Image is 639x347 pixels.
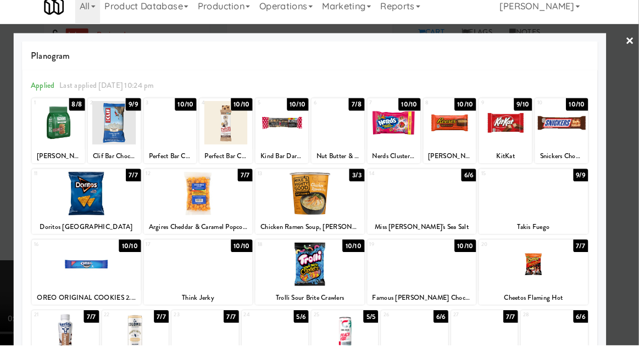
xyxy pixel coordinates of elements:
[212,107,264,170] div: 410/10Perfect Bar Chocolate Chip Peanut
[377,225,480,239] div: Miss [PERSON_NAME]'s Sea Salt
[160,225,263,239] div: Argires Cheddar & Caramel Popcorn
[486,107,509,116] div: 9
[243,244,264,256] div: 10/10
[141,176,155,188] div: 7/7
[377,294,480,307] div: Famous [PERSON_NAME] Chocolate Cookies
[540,156,588,170] div: Snickers Chocolate Candy Bar
[52,244,102,254] div: 16
[76,89,168,100] span: Last applied [DATE] 10:24 pm
[268,294,371,307] div: Trolli Sour Brite Crawlers
[321,107,373,170] div: 67/8Nut Butter & Oat Bar Dark Chocolate Peanut Butter, RXBAR
[430,107,481,170] div: 810/10[PERSON_NAME] Peanut Butter Cups
[49,156,101,170] div: [PERSON_NAME] Bake Shop Tiny Chocolate Chip Cookies
[391,313,421,322] div: 26
[538,156,590,170] div: Snickers Chocolate Candy Bar
[51,294,154,307] div: OREO ORIGINAL COOKIES 2.4 OZ
[214,156,262,170] div: Perfect Bar Chocolate Chip Peanut
[105,156,154,170] div: Clif Bar Chocolate Chip
[485,225,588,239] div: Takis Fuego
[158,156,210,170] div: Perfect Bar Chocolate Cookie Dough
[484,107,535,170] div: 99/10KitKat
[484,225,590,239] div: Takis Fuego
[100,313,114,325] div: 7/7
[255,313,286,322] div: 24
[321,156,373,170] div: Nut Butter & Oat Bar Dark Chocolate Peanut Butter, RXBAR
[62,8,81,27] img: Micromart
[158,244,264,307] div: 1710/10Think Jerky
[507,313,521,325] div: 7/7
[134,244,155,256] div: 10/10
[120,313,150,322] div: 22
[486,176,536,185] div: 15
[51,225,154,239] div: Doritos [GEOGRAPHIC_DATA]
[575,176,590,188] div: 9/9
[459,313,489,322] div: 27
[484,176,590,239] div: 159/9Takis Fuego
[269,176,319,185] div: 13
[268,225,371,239] div: Chicken Ramen Soup, [PERSON_NAME]'s Mighty Good Craft Ramen
[266,244,373,307] div: 1810/10Trolli Sour Brite Crawlers
[377,176,428,185] div: 14
[466,176,481,188] div: 6/6
[168,313,182,325] div: 7/7
[518,107,535,119] div: 9/10
[377,244,428,254] div: 19
[431,156,480,170] div: [PERSON_NAME] Peanut Butter Cups
[266,156,318,170] div: Kind Bar Dark Chocolate Cherry Cashew
[249,176,264,188] div: 7/7
[52,313,82,322] div: 21
[49,244,155,307] div: 1610/10OREO ORIGINAL COOKIES 2.4 OZ
[158,225,264,239] div: Argires Cheddar & Caramel Popcorn
[430,156,481,170] div: [PERSON_NAME] Peanut Butter Cups
[358,176,372,188] div: 3/3
[269,107,292,116] div: 5
[212,156,264,170] div: Perfect Bar Chocolate Chip Peanut
[266,225,373,239] div: Chicken Ramen Soup, [PERSON_NAME]'s Mighty Good Craft Ramen
[485,156,534,170] div: KitKat
[484,156,535,170] div: KitKat
[160,176,211,185] div: 12
[160,156,208,170] div: Perfect Bar Chocolate Cookie Dough
[405,107,427,119] div: 10/10
[375,107,427,170] div: 710/10Nerds Clusters Share Size
[375,156,427,170] div: Nerds Clusters Share Size
[375,294,481,307] div: Famous [PERSON_NAME] Chocolate Cookies
[52,107,75,116] div: 1
[160,107,184,116] div: 3
[48,89,72,100] span: Applied
[460,107,481,119] div: 10/10
[304,313,318,325] div: 5/6
[52,176,102,185] div: 11
[626,35,635,69] a: ×
[187,313,218,322] div: 23
[486,244,536,254] div: 20
[351,244,373,256] div: 10/10
[49,176,155,239] div: 117/7Doritos [GEOGRAPHIC_DATA]
[158,176,264,239] div: 127/7Argires Cheddar & Caramel Popcorn
[49,107,101,170] div: 18/8[PERSON_NAME] Bake Shop Tiny Chocolate Chip Cookies
[377,107,401,116] div: 7
[432,107,455,116] div: 8
[49,225,155,239] div: Doritos [GEOGRAPHIC_DATA]
[141,107,155,119] div: 9/9
[266,107,318,170] div: 510/10Kind Bar Dark Chocolate Cherry Cashew
[158,294,264,307] div: Think Jerky
[269,244,319,254] div: 18
[485,294,588,307] div: Cheetos Flaming Hot
[236,313,250,325] div: 7/7
[86,107,101,119] div: 8/8
[377,156,425,170] div: Nerds Clusters Share Size
[540,107,564,116] div: 10
[104,107,155,170] div: 29/9Clif Bar Chocolate Chip
[160,294,263,307] div: Think Jerky
[51,156,99,170] div: [PERSON_NAME] Bake Shop Tiny Chocolate Chip Cookies
[323,313,353,322] div: 25
[48,58,591,74] span: Planogram
[214,107,238,116] div: 4
[375,244,481,307] div: 1910/10Famous [PERSON_NAME] Chocolate Cookies
[440,313,454,325] div: 6/6
[104,156,155,170] div: Clif Bar Chocolate Chip
[323,107,347,116] div: 6
[375,176,481,239] div: 146/6Miss [PERSON_NAME]'s Sea Salt
[266,294,373,307] div: Trolli Sour Brite Crawlers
